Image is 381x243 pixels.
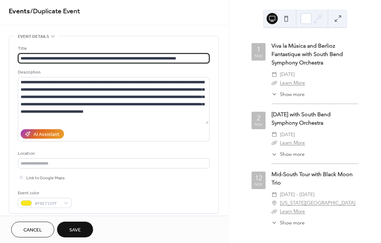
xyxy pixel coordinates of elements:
[255,54,262,58] div: Nov
[257,114,260,121] div: 2
[257,46,260,53] div: 1
[11,222,54,237] button: Cancel
[255,183,262,186] div: Nov
[26,174,65,182] span: Link to Google Maps
[271,42,343,66] a: Viva la Música and Berlioz Fantastique with South Bend Symphony Orchestra
[34,131,59,138] div: AI Assistant
[271,131,277,139] div: ​
[9,5,30,18] a: Events
[69,227,81,234] span: Save
[18,189,70,197] div: Event color
[271,70,277,79] div: ​
[280,151,305,158] span: Show more
[255,123,262,126] div: Nov
[255,174,262,181] div: 12
[18,33,49,40] span: Event details
[280,139,305,146] a: Learn More
[271,151,305,158] button: ​Show more
[271,199,277,207] div: ​
[271,79,277,87] div: ​
[280,91,305,98] span: Show more
[18,69,208,76] div: Description
[271,219,277,227] div: ​
[280,219,305,227] span: Show more
[271,207,277,216] div: ​
[30,5,80,18] span: / Duplicate Event
[280,79,305,86] a: Learn More
[271,91,305,98] button: ​Show more
[280,131,295,139] span: [DATE]
[280,208,305,214] a: Learn More
[271,111,331,126] a: [DATE] with South Bend Symphony Orchestra
[271,171,353,186] a: Mid-South Tour with Black Moon Trio
[57,222,93,237] button: Save
[18,45,208,52] div: Title
[21,129,64,139] button: AI Assistant
[18,150,208,157] div: Location
[280,70,295,79] span: [DATE]
[35,200,61,207] span: #F8E71CFF
[271,139,277,147] div: ​
[280,199,355,207] a: [US_STATE][GEOGRAPHIC_DATA]
[271,91,277,98] div: ​
[271,190,277,199] div: ​
[23,227,42,234] span: Cancel
[280,190,315,199] span: [DATE] - [DATE]
[271,219,305,227] button: ​Show more
[271,151,277,158] div: ​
